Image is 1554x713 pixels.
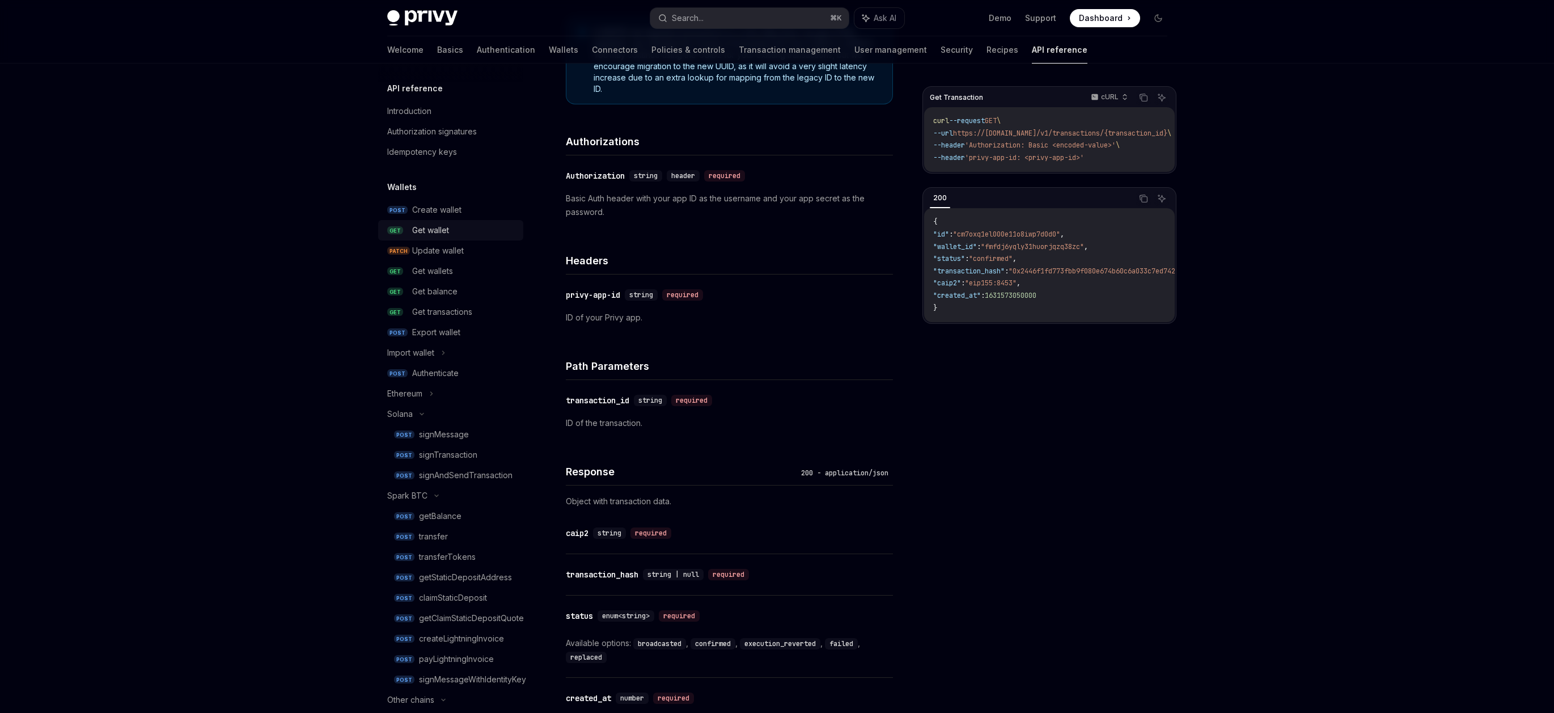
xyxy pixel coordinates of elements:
[965,279,1017,288] span: "eip155:8453"
[708,569,749,580] div: required
[419,428,469,441] div: signMessage
[378,649,523,669] a: POSTpayLightningInvoice
[941,36,973,64] a: Security
[387,308,403,317] span: GET
[419,632,504,646] div: createLightningInvoice
[394,635,414,643] span: POST
[1032,36,1087,64] a: API reference
[387,247,410,255] span: PATCH
[566,395,629,406] div: transaction_id
[566,416,893,430] p: ID of the transaction.
[387,693,434,707] div: Other chains
[378,588,523,608] a: POSTclaimStaticDeposit
[825,638,858,649] code: failed
[378,547,523,567] a: POSTtransferTokens
[387,36,424,64] a: Welcome
[378,302,523,322] a: GETGet transactions
[566,358,893,374] h4: Path Parameters
[394,533,414,541] span: POST
[969,254,1013,263] span: "confirmed"
[387,125,477,138] div: Authorization signatures
[566,311,893,324] p: ID of your Privy app.
[739,36,841,64] a: Transaction management
[477,36,535,64] a: Authentication
[566,693,611,704] div: created_at
[566,528,588,539] div: caip2
[691,636,740,650] div: ,
[566,170,625,182] div: Authorization
[997,116,1001,125] span: \
[387,369,408,378] span: POST
[659,610,700,622] div: required
[394,594,414,602] span: POST
[412,305,472,319] div: Get transactions
[825,636,862,650] div: ,
[647,570,699,579] span: string | null
[965,141,1116,150] span: 'Authorization: Basic <encoded-value>'
[419,611,524,625] div: getClaimStaticDepositQuote
[629,290,653,299] span: string
[378,424,523,445] a: POSTsignMessage
[634,171,658,180] span: string
[933,303,937,313] span: }
[387,206,408,214] span: POST
[387,489,427,503] div: Spark BTC
[965,254,969,263] span: :
[949,230,953,239] span: :
[419,673,526,686] div: signMessageWithIdentityKey
[930,191,950,205] div: 200
[691,638,735,649] code: confirmed
[977,242,981,251] span: :
[854,8,904,28] button: Ask AI
[1070,9,1140,27] a: Dashboard
[387,407,413,421] div: Solana
[378,261,523,281] a: GETGet wallets
[566,569,638,580] div: transaction_hash
[933,217,937,226] span: {
[412,223,449,237] div: Get wallet
[671,171,695,180] span: header
[387,145,457,159] div: Idempotency keys
[1154,90,1169,105] button: Ask AI
[598,529,621,538] span: string
[412,326,460,339] div: Export wallet
[378,281,523,302] a: GETGet balance
[566,610,593,622] div: status
[394,471,414,480] span: POST
[671,395,712,406] div: required
[633,638,686,649] code: broadcasted
[419,448,477,462] div: signTransaction
[378,241,523,261] a: PATCHUpdate wallet
[387,288,403,296] span: GET
[1167,129,1171,138] span: \
[633,636,691,650] div: ,
[933,254,965,263] span: "status"
[986,36,1018,64] a: Recipes
[620,694,644,703] span: number
[378,526,523,547] a: POSTtransfer
[378,200,523,220] a: POSTCreate wallet
[933,279,961,288] span: "caip2"
[387,387,422,400] div: Ethereum
[378,121,523,142] a: Authorization signatures
[662,289,703,301] div: required
[933,267,1005,276] span: "transaction_hash"
[378,101,523,121] a: Introduction
[602,611,650,621] span: enum<string>
[638,396,662,405] span: string
[650,8,849,28] button: Search...⌘K
[378,322,523,343] a: POSTExport wallet
[378,142,523,162] a: Idempotency keys
[953,230,1060,239] span: "cm7oxq1el000e11o8iwp7d0d0"
[985,116,997,125] span: GET
[1013,254,1017,263] span: ,
[378,506,523,526] a: POSTgetBalance
[1136,90,1151,105] button: Copy the contents from the code block
[797,467,893,479] div: 200 - application/json
[1136,191,1151,206] button: Copy the contents from the code block
[566,495,893,508] p: Object with transaction data.
[387,328,408,337] span: POST
[394,655,414,664] span: POST
[394,512,414,521] span: POST
[437,36,463,64] a: Basics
